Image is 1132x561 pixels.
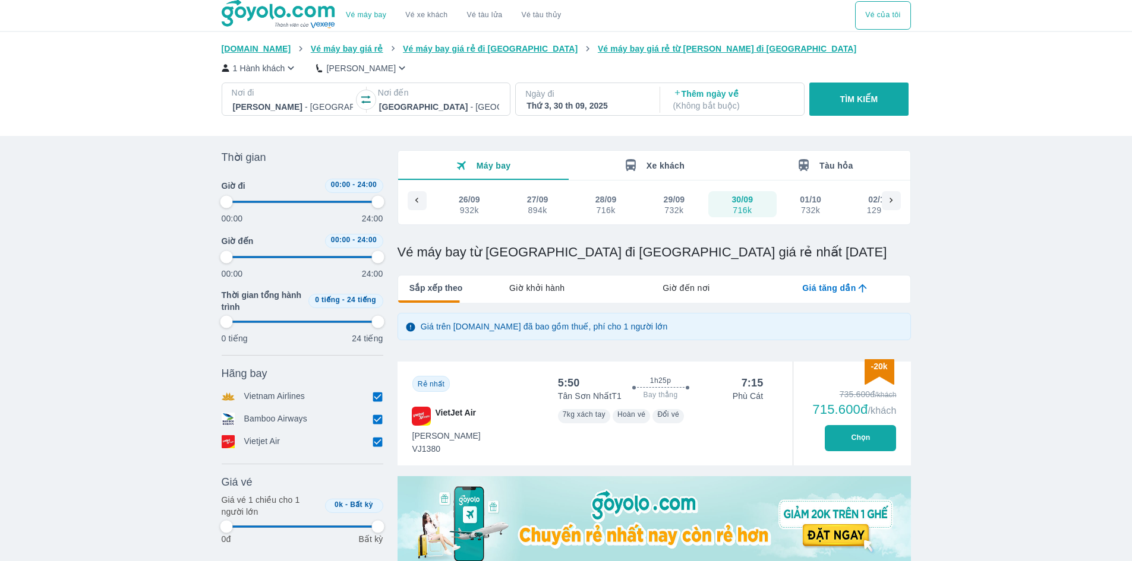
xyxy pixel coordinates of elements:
p: Ngày đi [525,88,648,100]
img: discount [865,359,894,385]
div: 28/09 [595,194,617,205]
div: 1294k [867,205,891,215]
button: Chọn [825,425,896,451]
div: 7:15 [742,376,764,390]
span: Hãng bay [222,366,267,381]
span: Giá vé [222,475,253,489]
span: [PERSON_NAME] [412,430,481,442]
span: Giờ khởi hành [509,282,565,294]
p: ( Không bắt buộc ) [673,100,793,112]
span: Giá tăng dần [802,282,856,294]
span: Vé máy bay giá rẻ [311,44,383,53]
p: Nơi đến [378,87,500,99]
button: Vé của tôi [855,1,910,30]
span: - [342,296,345,304]
div: 716k [596,205,616,215]
div: 732k [664,205,685,215]
p: [PERSON_NAME] [326,62,396,74]
div: 29/09 [664,194,685,205]
div: lab API tabs example [462,275,910,300]
span: VJ1380 [412,443,481,455]
h1: Vé máy bay từ [GEOGRAPHIC_DATA] đi [GEOGRAPHIC_DATA] giá rẻ nhất [DATE] [398,244,911,261]
nav: breadcrumb [222,43,911,55]
div: 932k [459,205,480,215]
p: 24 tiếng [352,332,383,344]
div: 894k [528,205,548,215]
button: TÌM KIẾM [809,83,909,116]
span: /khách [868,405,896,416]
button: [PERSON_NAME] [316,62,408,74]
p: TÌM KIẾM [840,93,878,105]
div: Thứ 3, 30 th 09, 2025 [526,100,647,112]
a: Vé máy bay [346,11,386,20]
span: 24:00 [357,236,377,244]
p: Tân Sơn Nhất T1 [558,390,622,402]
span: Thời gian tổng hành trình [222,289,304,313]
span: 00:00 [331,180,351,189]
div: choose transportation mode [855,1,910,30]
div: 02/10 [868,194,890,205]
span: Đổi vé [657,410,679,419]
span: 0 tiếng [315,296,340,304]
span: Giờ đến nơi [663,282,710,294]
span: Vé máy bay giá rẻ từ [PERSON_NAME] đi [GEOGRAPHIC_DATA] [598,44,857,53]
span: 24:00 [357,180,377,189]
span: -20k [871,362,887,371]
p: Giá trên [DOMAIN_NAME] đã bao gồm thuế, phí cho 1 người lớn [421,321,668,332]
div: 732k [800,205,821,215]
span: - [345,500,348,509]
button: 1 Hành khách [222,62,298,74]
p: Phù Cát [733,390,764,402]
div: 716k [732,205,752,215]
span: 00:00 [331,236,351,244]
div: 735.600đ [812,388,896,400]
div: 715.600đ [812,402,896,417]
span: Sắp xếp theo [409,282,463,294]
p: 0đ [222,533,231,545]
a: Vé xe khách [405,11,447,20]
span: Rẻ nhất [418,380,444,388]
span: VietJet Air [436,407,476,426]
div: 01/10 [800,194,821,205]
span: Tàu hỏa [819,161,853,170]
p: Nơi đi [232,87,354,99]
div: 26/09 [459,194,480,205]
button: Vé tàu thủy [512,1,570,30]
p: 00:00 [222,213,243,224]
p: 24:00 [362,213,383,224]
span: Xe khách [647,161,685,170]
div: choose transportation mode [336,1,570,30]
span: - [352,236,355,244]
img: VJ [412,407,431,426]
span: Giờ đi [222,180,245,192]
p: Thêm ngày về [673,88,793,112]
p: Bamboo Airways [244,413,307,426]
span: Giờ đến [222,235,254,247]
p: 0 tiếng [222,332,248,344]
span: 1h25p [650,376,671,385]
span: 0k [335,500,343,509]
p: 1 Hành khách [233,62,285,74]
p: Vietjet Air [244,435,280,448]
span: Vé máy bay giá rẻ đi [GEOGRAPHIC_DATA] [403,44,578,53]
div: 5:50 [558,376,580,390]
span: - [352,180,355,189]
span: 7kg xách tay [563,410,606,419]
span: Máy bay [477,161,511,170]
span: Hoàn vé [617,410,646,419]
span: [DOMAIN_NAME] [222,44,291,53]
span: Bất kỳ [350,500,373,509]
p: Bất kỳ [358,533,383,545]
a: Vé tàu lửa [458,1,512,30]
div: 27/09 [527,194,548,205]
div: 30/09 [731,194,753,205]
p: Giá vé 1 chiều cho 1 người lớn [222,494,320,518]
p: 24:00 [362,268,383,280]
p: 00:00 [222,268,243,280]
span: 24 tiếng [347,296,376,304]
span: Thời gian [222,150,266,164]
p: Vietnam Airlines [244,390,305,403]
